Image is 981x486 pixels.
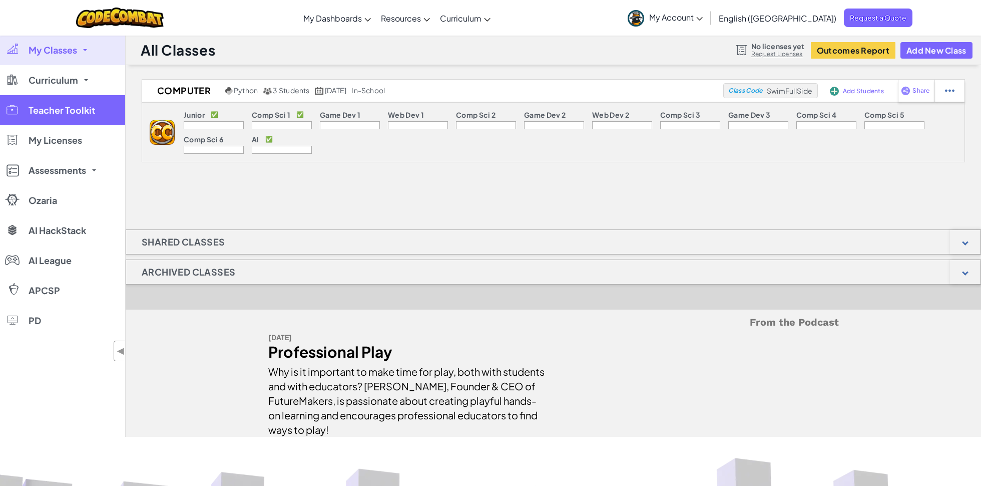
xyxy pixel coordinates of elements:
img: IconAddStudents.svg [830,87,839,96]
img: avatar [628,10,644,27]
span: [DATE] [325,86,346,95]
p: ✅ [265,135,273,143]
a: Resources [376,5,435,32]
p: Comp Sci 3 [660,111,700,119]
p: Game Dev 1 [320,111,360,119]
h1: Shared Classes [126,229,241,255]
p: Comp Sci 5 [864,111,904,119]
p: Comp Sci 2 [456,111,496,119]
span: No licenses yet [751,42,804,50]
span: Resources [381,13,421,24]
span: ◀ [117,344,125,358]
div: Professional Play [268,345,546,359]
h2: Computer [142,83,223,98]
span: Assessments [29,166,86,175]
h1: Archived Classes [126,260,251,285]
img: CodeCombat logo [76,8,164,28]
a: Request a Quote [844,9,912,27]
img: IconStudentEllipsis.svg [945,86,954,95]
img: MultipleUsers.png [263,87,272,95]
p: Junior [184,111,205,119]
img: calendar.svg [315,87,324,95]
span: Python [234,86,258,95]
button: Outcomes Report [811,42,895,59]
span: My Account [649,12,703,23]
span: Add Students [843,88,884,94]
p: AI [252,135,259,143]
p: Web Dev 2 [592,111,629,119]
span: AI League [29,256,72,265]
span: Curriculum [440,13,481,24]
a: Request Licenses [751,50,804,58]
span: My Dashboards [303,13,362,24]
a: My Dashboards [298,5,376,32]
p: ✅ [211,111,218,119]
a: Computer Python 3 Students [DATE] in-school [142,83,723,98]
img: logo [150,120,175,145]
span: Curriculum [29,76,78,85]
div: in-school [351,86,385,95]
p: Comp Sci 1 [252,111,290,119]
h5: From the Podcast [268,315,839,330]
img: python.png [225,87,233,95]
a: English ([GEOGRAPHIC_DATA]) [714,5,841,32]
span: Share [912,88,929,94]
p: Comp Sci 4 [796,111,836,119]
span: Class Code [728,88,762,94]
a: Curriculum [435,5,496,32]
span: Ozaria [29,196,57,205]
span: AI HackStack [29,226,86,235]
p: Game Dev 2 [524,111,566,119]
p: Game Dev 3 [728,111,770,119]
span: 3 Students [273,86,309,95]
span: My Classes [29,46,77,55]
div: Why is it important to make time for play, both with students and with educators? [PERSON_NAME], ... [268,359,546,437]
img: IconShare_Purple.svg [901,86,910,95]
span: English ([GEOGRAPHIC_DATA]) [719,13,836,24]
div: [DATE] [268,330,546,345]
h1: All Classes [141,41,215,60]
span: My Licenses [29,136,82,145]
button: Add New Class [900,42,972,59]
span: Teacher Toolkit [29,106,95,115]
span: SwimFullSide [767,86,812,95]
p: ✅ [296,111,304,119]
a: My Account [623,2,708,34]
p: Comp Sci 6 [184,135,223,143]
p: Web Dev 1 [388,111,424,119]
